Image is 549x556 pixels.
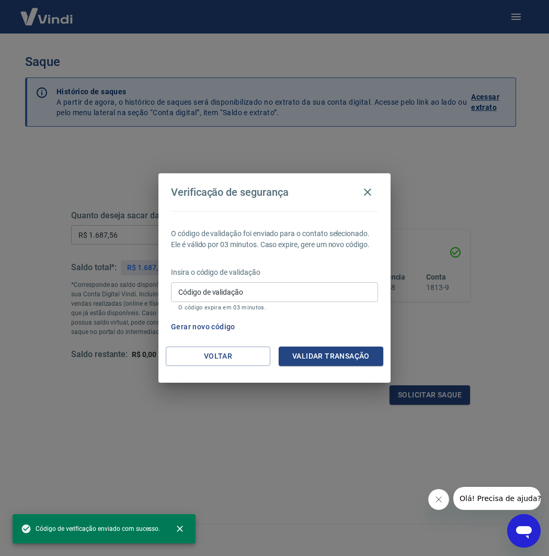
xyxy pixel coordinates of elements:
[21,524,160,534] span: Código de verificação enviado com sucesso.
[168,517,191,540] button: close
[178,304,371,311] p: O código expira em 03 minutos.
[6,7,88,16] span: Olá! Precisa de ajuda?
[171,228,378,250] p: O código de validação foi enviado para o contato selecionado. Ele é válido por 03 minutos. Caso e...
[453,487,541,510] iframe: Mensagem da empresa
[167,317,239,337] button: Gerar novo código
[428,489,449,510] iframe: Fechar mensagem
[171,186,289,198] h4: Verificação de segurança
[507,514,541,548] iframe: Botão para abrir a janela de mensagens
[171,267,378,278] p: Insira o código de validação
[279,347,383,366] button: Validar transação
[166,347,270,366] button: Voltar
